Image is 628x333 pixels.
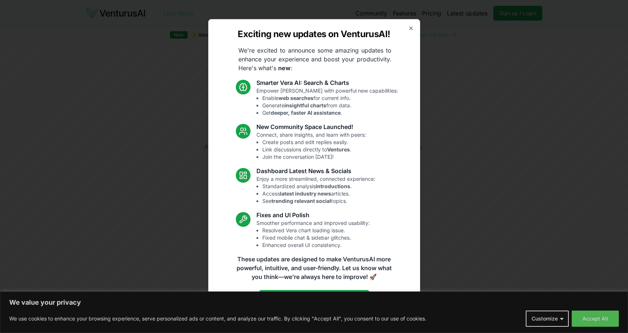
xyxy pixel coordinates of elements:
[278,95,313,101] strong: web searches
[256,131,366,161] p: Connect, share insights, and learn with peers:
[233,46,397,72] p: We're excited to announce some amazing updates to enhance your experience and boost your producti...
[262,190,375,197] li: Access articles.
[256,122,366,131] h3: New Community Space Launched!
[238,28,390,40] h2: Exciting new updates on VenturusAI!
[284,102,326,108] strong: insightful charts
[271,110,341,116] strong: deeper, faster AI assistance
[256,78,398,87] h3: Smarter Vera AI: Search & Charts
[256,175,375,205] p: Enjoy a more streamlined, connected experience:
[259,290,369,305] a: Read the full announcement on our blog!
[262,227,370,234] li: Resolved Vera chart loading issue.
[327,146,350,153] strong: Ventures
[256,87,398,117] p: Empower [PERSON_NAME] with powerful new capabilities:
[262,153,366,161] li: Join the conversation [DATE]!
[262,234,370,241] li: Fixed mobile chat & sidebar glitches.
[256,166,375,175] h3: Dashboard Latest News & Socials
[262,197,375,205] li: See topics.
[262,94,398,102] li: Enable for current info.
[262,146,366,153] li: Link discussions directly to .
[316,183,350,189] strong: introductions
[262,183,375,190] li: Standardized analysis .
[262,109,398,117] li: Get .
[262,241,370,249] li: Enhanced overall UI consistency.
[280,190,331,197] strong: latest industry news
[262,139,366,146] li: Create posts and edit replies easily.
[262,102,398,109] li: Generate from data.
[272,198,331,204] strong: trending relevant social
[278,64,291,72] strong: new
[232,255,397,281] p: These updates are designed to make VenturusAI more powerful, intuitive, and user-friendly. Let us...
[256,211,370,219] h3: Fixes and UI Polish
[256,219,370,249] p: Smoother performance and improved usability:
